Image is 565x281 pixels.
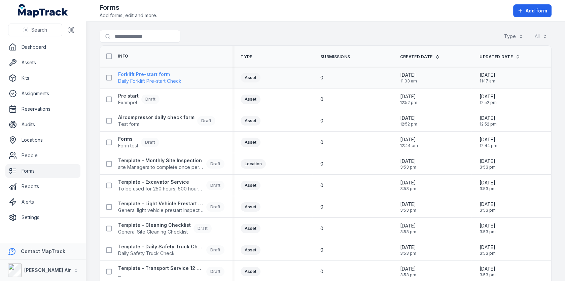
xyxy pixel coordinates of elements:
a: Template - Excavator ServiceTo be used for 250 hours, 500 hours and 750 hours service only. (1,00... [118,179,224,192]
a: Template - Light Vehicle Prestart InspectionGeneral light vehicle prestart Inspection formDraft [118,200,224,214]
span: Type [241,54,252,60]
a: Aircompressor daily check formTest formDraft [118,114,215,128]
div: Draft [206,181,224,190]
a: Template - Monthly Site Inspectionsite Managers to complete once per monthDraft [118,157,224,171]
a: Kits [5,71,80,85]
span: [DATE] [480,244,496,251]
time: 17/03/2025, 3:53:56 pm [400,179,416,191]
span: 0 [320,161,323,167]
span: 0 [320,96,323,103]
span: 0 [320,247,323,253]
span: To be used for 250 hours, 500 hours and 750 hours service only. (1,000 hours to be completed by d... [118,185,204,192]
div: Asset [241,116,260,126]
span: Daily Forklift Pre-start Check [118,78,181,84]
a: Updated Date [480,54,520,60]
span: Daily Safety Truck Check [118,250,204,257]
span: 3:53 pm [480,272,496,278]
div: Draft [141,138,159,147]
span: 3:53 pm [400,229,416,235]
div: Draft [206,267,224,276]
span: General Site Cleaning Checklist [118,229,191,235]
time: 17/03/2025, 3:53:56 pm [400,201,416,213]
span: [DATE] [400,93,417,100]
span: site Managers to complete once per month [118,164,204,171]
span: [DATE] [480,179,496,186]
span: 12:52 pm [480,100,497,105]
span: 3:53 pm [400,251,416,256]
a: Created Date [400,54,440,60]
time: 17/03/2025, 3:53:56 pm [480,266,496,278]
span: 12:44 pm [480,143,497,148]
button: All [530,30,552,43]
a: People [5,149,80,162]
span: [DATE] [400,179,416,186]
a: Pre startExampelDraft [118,93,160,106]
a: Audits [5,118,80,131]
button: Type [500,30,528,43]
strong: [PERSON_NAME] Air [24,267,71,273]
span: 11:17 am [480,78,495,84]
span: Form test [118,142,138,149]
span: 0 [320,204,323,210]
span: 0 [320,182,323,189]
span: [DATE] [480,93,497,100]
h2: Forms [100,3,157,12]
div: Asset [241,138,260,147]
span: Test form [118,121,195,128]
div: Asset [241,267,260,276]
span: Add forms, edit and more. [100,12,157,19]
div: Draft [141,95,160,104]
strong: Template - Monthly Site Inspection [118,157,204,164]
span: 3:53 pm [400,165,416,170]
span: [DATE] [400,158,416,165]
div: Draft [206,202,224,212]
span: [DATE] [400,266,416,272]
time: 15/08/2025, 12:52:05 pm [400,93,417,105]
span: 12:52 pm [480,121,497,127]
a: Alerts [5,195,80,209]
span: 3:53 pm [480,229,496,235]
div: Draft [193,224,212,233]
strong: Template - Light Vehicle Prestart Inspection [118,200,204,207]
div: Location [241,159,266,169]
span: 0 [320,268,323,275]
span: Info [118,54,128,59]
a: MapTrack [18,4,68,17]
div: Draft [206,245,224,255]
span: Created Date [400,54,433,60]
span: [DATE] [400,244,416,251]
span: 3:53 pm [480,186,496,191]
span: 12:52 pm [400,121,417,127]
a: Locations [5,133,80,147]
span: [DATE] [480,72,495,78]
span: [DATE] [480,201,496,208]
span: ... [118,272,204,278]
span: 0 [320,225,323,232]
time: 15/08/2025, 12:52:05 pm [480,93,497,105]
div: Asset [241,181,260,190]
time: 17/03/2025, 3:53:56 pm [480,222,496,235]
a: Template - Cleaning ChecklistGeneral Site Cleaning ChecklistDraft [118,222,212,235]
time: 17/03/2025, 3:53:56 pm [400,244,416,256]
span: 3:53 pm [400,208,416,213]
time: 17/03/2025, 3:53:56 pm [480,201,496,213]
span: 12:52 pm [400,100,417,105]
div: Draft [197,116,215,126]
a: Template - Daily Safety Truck CheckDaily Safety Truck CheckDraft [118,243,224,257]
a: Reservations [5,102,80,116]
a: FormsForm testDraft [118,136,159,149]
a: Template - Transport Service 12 Monthly Service...Draft [118,265,224,278]
span: 11:03 am [400,78,417,84]
strong: Pre start [118,93,139,99]
div: Asset [241,202,260,212]
strong: Forklift Pre-start form [118,71,181,78]
a: Settings [5,211,80,224]
span: [DATE] [400,72,417,78]
span: [DATE] [480,136,497,143]
span: General light vehicle prestart Inspection form [118,207,204,214]
div: Asset [241,95,260,104]
time: 18/08/2025, 11:03:20 am [400,72,417,84]
span: [DATE] [480,222,496,229]
span: 0 [320,117,323,124]
div: Asset [241,245,260,255]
